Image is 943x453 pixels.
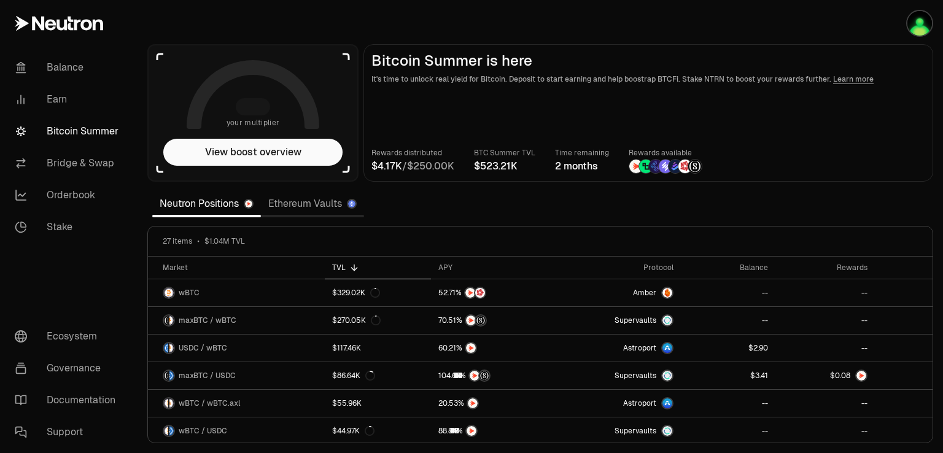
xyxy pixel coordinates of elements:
a: -- [681,279,776,306]
a: maxBTC LogoUSDC LogomaxBTC / USDC [148,362,325,389]
a: NTRN [431,417,557,444]
a: wBTC LogoUSDC LogowBTC / USDC [148,417,325,444]
img: Supervaults [662,426,672,436]
img: NTRN [466,316,476,325]
div: $55.96K [332,398,362,408]
div: $329.02K [332,288,380,298]
a: -- [775,417,874,444]
a: -- [681,417,776,444]
span: wBTC / wBTC.axl [179,398,240,408]
a: Bitcoin Summer [5,115,133,147]
div: 2 months [555,159,609,174]
img: Supervaults [662,316,672,325]
a: Ethereum Vaults [261,192,364,216]
img: Structured Points [476,316,486,325]
a: wBTC LogowBTC.axl LogowBTC / wBTC.axl [148,390,325,417]
p: Time remaining [555,147,609,159]
a: Balance [5,52,133,83]
img: EtherFi Points [649,160,662,173]
div: APY [438,263,549,273]
img: Structured Points [688,160,702,173]
img: USDC Logo [169,426,174,436]
img: wBTC Logo [164,398,168,408]
span: USDC / wBTC [179,343,227,353]
a: Stake [5,211,133,243]
a: $86.64K [325,362,431,389]
span: wBTC [179,288,200,298]
img: Lombard Lux [639,160,653,173]
img: NTRN [629,160,643,173]
img: NTRN [468,398,478,408]
span: Astroport [623,343,656,353]
img: maxBTC Logo [164,316,168,325]
a: Support [5,416,133,448]
a: Orderbook [5,179,133,211]
img: Wallet 1 [907,11,932,36]
a: $117.46K [325,335,431,362]
img: NTRN [466,343,476,353]
a: maxBTC LogowBTC LogomaxBTC / wBTC [148,307,325,334]
a: Ecosystem [5,320,133,352]
span: maxBTC / wBTC [179,316,236,325]
img: Mars Fragments [678,160,692,173]
a: Governance [5,352,133,384]
div: Balance [688,263,769,273]
div: $117.46K [332,343,361,353]
div: / [371,159,454,174]
img: maxBTC Logo [164,371,168,381]
img: Amber [662,288,672,298]
img: Solv Points [659,160,672,173]
button: NTRNStructured Points [438,370,549,382]
a: SupervaultsSupervaults [557,362,681,389]
img: NTRN [467,426,476,436]
img: NTRN [470,371,479,381]
a: $44.97K [325,417,431,444]
a: Astroport [557,390,681,417]
a: NTRNMars Fragments [431,279,557,306]
a: SupervaultsSupervaults [557,417,681,444]
a: Bridge & Swap [5,147,133,179]
a: NTRN Logo [775,362,874,389]
span: Supervaults [615,316,656,325]
a: Learn more [833,74,874,84]
a: Neutron Positions [152,192,261,216]
div: $270.05K [332,316,381,325]
span: Astroport [623,398,656,408]
button: NTRN [438,425,549,437]
img: wBTC.axl Logo [169,398,174,408]
a: AmberAmber [557,279,681,306]
span: Supervaults [615,371,656,381]
a: Earn [5,83,133,115]
span: Supervaults [615,426,656,436]
img: NTRN Logo [856,371,866,381]
span: your multiplier [227,117,280,129]
p: Rewards distributed [371,147,454,159]
img: Supervaults [662,371,672,381]
div: $44.97K [332,426,374,436]
img: Mars Fragments [475,288,485,298]
a: wBTC LogowBTC [148,279,325,306]
img: Ethereum Logo [348,200,355,207]
img: Bedrock Diamonds [669,160,682,173]
button: NTRN [438,342,549,354]
div: Rewards [783,263,867,273]
a: USDC LogowBTC LogoUSDC / wBTC [148,335,325,362]
span: $1.04M TVL [204,236,245,246]
div: Protocol [564,263,673,273]
span: wBTC / USDC [179,426,227,436]
a: $329.02K [325,279,431,306]
a: SupervaultsSupervaults [557,307,681,334]
div: TVL [332,263,424,273]
a: -- [681,390,776,417]
a: NTRNStructured Points [431,362,557,389]
a: NTRNStructured Points [431,307,557,334]
p: BTC Summer TVL [474,147,535,159]
span: maxBTC / USDC [179,371,236,381]
div: Market [163,263,317,273]
a: Astroport [557,335,681,362]
a: $55.96K [325,390,431,417]
a: -- [775,307,874,334]
a: $270.05K [325,307,431,334]
img: wBTC Logo [164,426,168,436]
a: NTRN [431,390,557,417]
